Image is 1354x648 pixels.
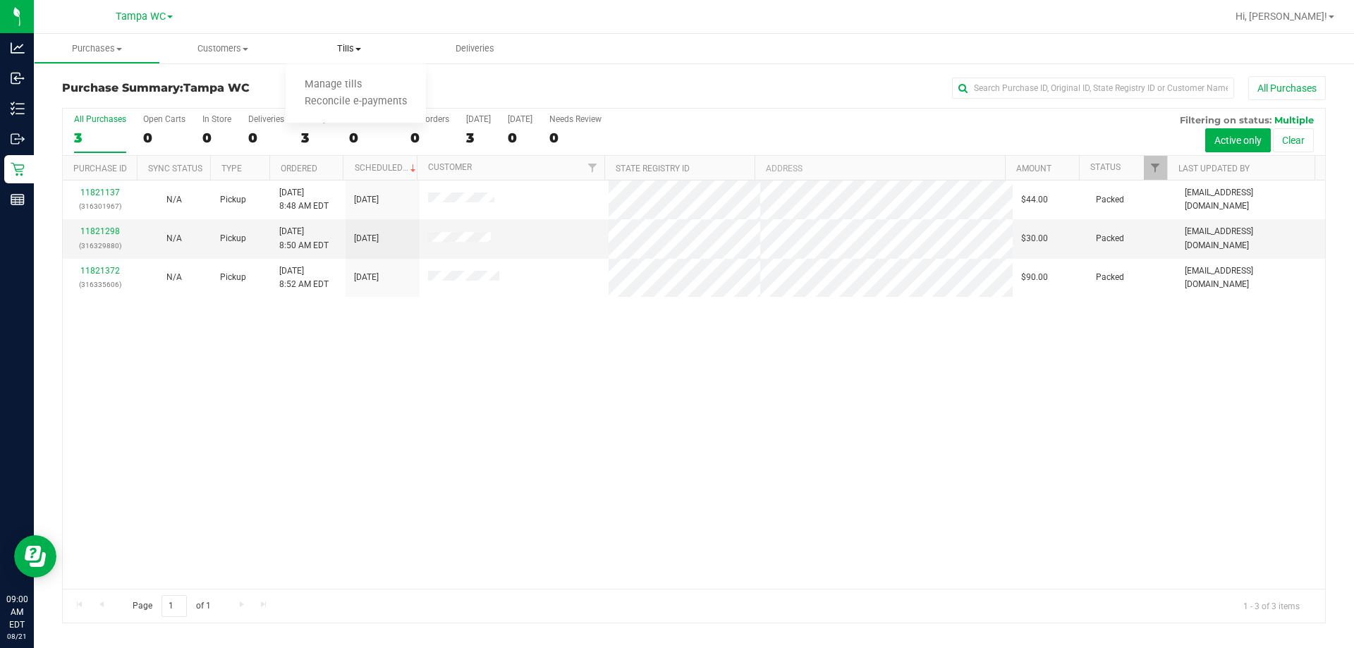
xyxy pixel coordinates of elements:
div: All Purchases [74,114,126,124]
inline-svg: Reports [11,192,25,207]
span: Page of 1 [121,595,222,617]
a: 11821372 [80,266,120,276]
span: Hi, [PERSON_NAME]! [1236,11,1327,22]
button: N/A [166,193,182,207]
iframe: Resource center [14,535,56,577]
div: 0 [248,130,284,146]
a: Amount [1016,164,1051,173]
span: Pickup [220,271,246,284]
span: [DATE] 8:50 AM EDT [279,225,329,252]
span: Pickup [220,193,246,207]
a: 11821298 [80,226,120,236]
span: [EMAIL_ADDRESS][DOMAIN_NAME] [1185,264,1317,291]
span: Not Applicable [166,233,182,243]
span: Not Applicable [166,272,182,282]
div: 3 [301,130,332,146]
span: [EMAIL_ADDRESS][DOMAIN_NAME] [1185,186,1317,213]
div: 0 [202,130,231,146]
a: Type [221,164,242,173]
button: All Purchases [1248,76,1326,100]
div: 3 [74,130,126,146]
input: Search Purchase ID, Original ID, State Registry ID or Customer Name... [952,78,1234,99]
input: 1 [161,595,187,617]
span: Tills [286,42,412,55]
button: N/A [166,232,182,245]
button: Active only [1205,128,1271,152]
div: 0 [349,130,394,146]
div: In Store [202,114,231,124]
span: Tampa WC [116,11,166,23]
div: Deliveries [248,114,284,124]
a: Customers [160,34,286,63]
span: $44.00 [1021,193,1048,207]
span: 1 - 3 of 3 items [1232,595,1311,616]
span: Manage tills [286,79,381,91]
div: 3 [466,130,491,146]
span: Deliveries [437,42,513,55]
a: Purchase ID [73,164,127,173]
div: Needs Review [549,114,602,124]
button: N/A [166,271,182,284]
a: Scheduled [355,163,419,173]
span: Packed [1096,193,1124,207]
div: 0 [549,130,602,146]
inline-svg: Inventory [11,102,25,116]
div: 0 [410,130,449,146]
div: 0 [143,130,185,146]
span: [DATE] 8:48 AM EDT [279,186,329,213]
a: Status [1090,162,1121,172]
span: Pickup [220,232,246,245]
a: 11821137 [80,188,120,197]
th: Address [755,156,1005,181]
p: (316335606) [71,278,128,291]
a: Tills Manage tills Reconcile e-payments [286,34,412,63]
p: 08/21 [6,631,28,642]
div: 0 [508,130,532,146]
a: Purchases [34,34,160,63]
span: [DATE] [354,193,379,207]
inline-svg: Retail [11,162,25,176]
span: Packed [1096,271,1124,284]
span: Not Applicable [166,195,182,204]
div: [DATE] [466,114,491,124]
a: Customer [428,162,472,172]
span: Purchases [35,42,159,55]
span: [DATE] 8:52 AM EDT [279,264,329,291]
span: Multiple [1274,114,1314,126]
span: Customers [161,42,286,55]
span: Reconcile e-payments [286,96,426,108]
div: Pre-orders [410,114,449,124]
a: Filter [1144,156,1167,180]
span: Filtering on status: [1180,114,1271,126]
span: $90.00 [1021,271,1048,284]
a: State Registry ID [616,164,690,173]
span: Tampa WC [183,81,250,94]
inline-svg: Inbound [11,71,25,85]
a: Last Updated By [1178,164,1250,173]
div: [DATE] [508,114,532,124]
h3: Purchase Summary: [62,82,483,94]
a: Deliveries [412,34,538,63]
a: Ordered [281,164,317,173]
p: (316329880) [71,239,128,252]
inline-svg: Analytics [11,41,25,55]
span: [EMAIL_ADDRESS][DOMAIN_NAME] [1185,225,1317,252]
p: (316301967) [71,200,128,213]
span: Packed [1096,232,1124,245]
a: Filter [581,156,604,180]
inline-svg: Outbound [11,132,25,146]
div: Open Carts [143,114,185,124]
p: 09:00 AM EDT [6,593,28,631]
span: [DATE] [354,232,379,245]
span: [DATE] [354,271,379,284]
button: Clear [1273,128,1314,152]
a: Sync Status [148,164,202,173]
span: $30.00 [1021,232,1048,245]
